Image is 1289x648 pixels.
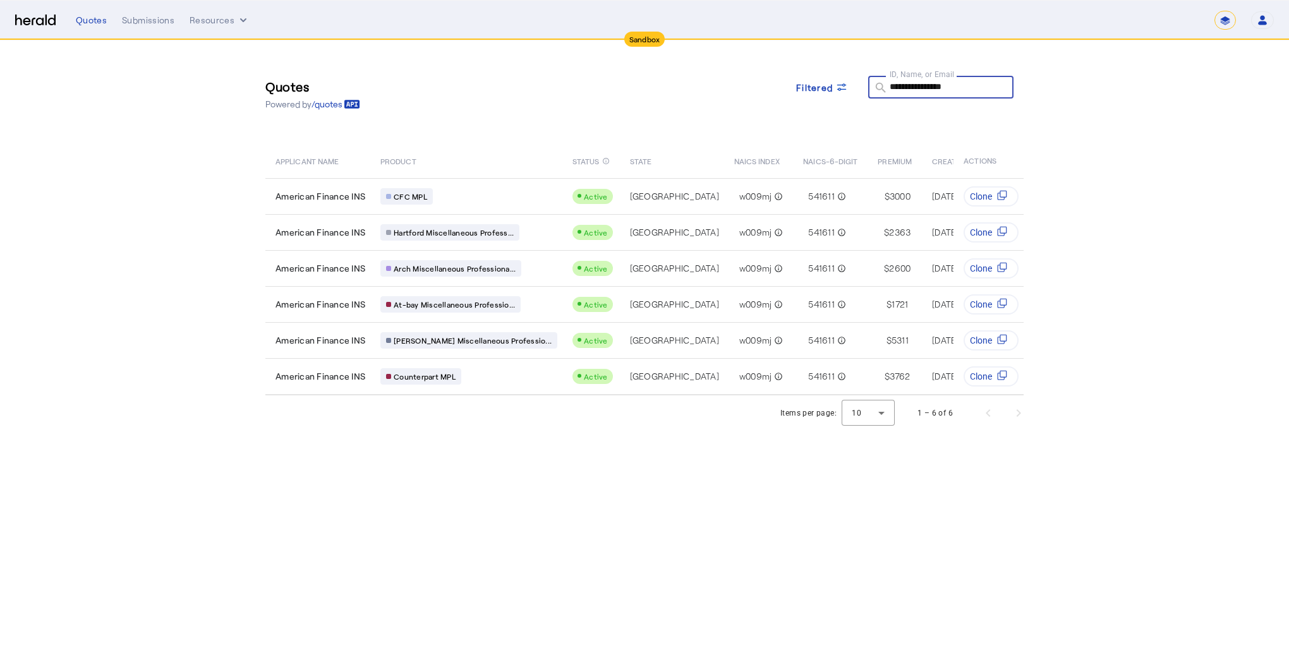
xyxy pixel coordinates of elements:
mat-icon: info_outline [772,262,783,275]
span: 541611 [808,334,835,347]
span: American Finance INS [275,262,365,275]
mat-icon: info_outline [602,154,610,168]
span: w009mj [739,226,772,239]
span: [DATE] 1:38 PM [932,299,991,309]
span: [DATE] 1:38 PM [932,335,991,345]
span: w009mj [739,190,772,203]
span: 3000 [890,190,911,203]
span: [GEOGRAPHIC_DATA] [630,190,719,203]
span: $ [885,190,890,203]
span: Filtered [796,81,833,94]
span: Clone [970,226,992,239]
span: Clone [970,334,992,347]
span: Clone [970,262,992,275]
button: Filtered [786,76,858,99]
span: [DATE] 1:38 PM [932,371,991,381]
span: w009mj [739,370,772,383]
span: $ [887,298,892,311]
img: Herald Logo [15,15,56,27]
span: 3762 [890,370,910,383]
span: [DATE] 1:38 PM [932,191,991,201]
span: Clone [970,190,992,203]
button: Clone [964,294,1019,315]
span: $ [887,334,892,347]
div: 1 – 6 of 6 [917,407,953,419]
span: [PERSON_NAME] Miscellaneous Professio... [394,335,552,345]
span: 541611 [808,190,835,203]
mat-icon: info_outline [835,370,846,383]
button: Clone [964,186,1019,207]
mat-icon: info_outline [772,370,783,383]
mat-icon: info_outline [835,190,846,203]
span: [GEOGRAPHIC_DATA] [630,298,719,311]
span: [GEOGRAPHIC_DATA] [630,370,719,383]
span: At-bay Miscellaneous Professio... [394,299,515,309]
span: STATUS [572,154,600,167]
span: American Finance INS [275,334,365,347]
span: w009mj [739,262,772,275]
span: 1721 [892,298,908,311]
span: $ [885,370,890,383]
span: Active [584,336,608,345]
mat-icon: info_outline [835,262,846,275]
span: w009mj [739,298,772,311]
span: PREMIUM [878,154,912,167]
span: [GEOGRAPHIC_DATA] [630,334,719,347]
button: Clone [964,222,1019,243]
span: CREATED [932,154,966,167]
span: Clone [970,370,992,383]
span: American Finance INS [275,190,365,203]
span: [DATE] 1:38 PM [932,227,991,237]
table: Table view of all quotes submitted by your platform [265,143,1247,395]
a: /quotes [312,98,360,111]
span: STATE [630,154,651,167]
mat-icon: info_outline [835,334,846,347]
div: Submissions [122,14,174,27]
div: Sandbox [624,32,665,47]
button: Clone [964,366,1019,387]
span: [GEOGRAPHIC_DATA] [630,226,719,239]
span: NAICS INDEX [734,154,780,167]
span: American Finance INS [275,226,365,239]
button: Resources dropdown menu [190,14,250,27]
mat-icon: info_outline [772,226,783,239]
span: Active [584,264,608,273]
span: 2363 [889,226,911,239]
mat-icon: info_outline [772,190,783,203]
span: w009mj [739,334,772,347]
span: 541611 [808,370,835,383]
mat-icon: info_outline [772,334,783,347]
span: [GEOGRAPHIC_DATA] [630,262,719,275]
span: 5311 [892,334,909,347]
span: 2600 [889,262,911,275]
span: NAICS-6-DIGIT [803,154,857,167]
span: Active [584,228,608,237]
span: Active [584,192,608,201]
span: 541611 [808,226,835,239]
div: Quotes [76,14,107,27]
span: Counterpart MPL [394,371,456,381]
mat-label: ID, Name, or Email [890,69,955,78]
span: CFC MPL [394,191,427,201]
span: Hartford Miscellaneous Profess... [394,227,514,237]
mat-icon: info_outline [835,226,846,239]
span: [DATE] 1:38 PM [932,263,991,273]
div: Items per page: [780,407,837,419]
mat-icon: info_outline [835,298,846,311]
span: 541611 [808,298,835,311]
span: $ [884,262,889,275]
span: 541611 [808,262,835,275]
span: Arch Miscellaneous Professiona... [394,263,516,273]
h3: Quotes [265,78,360,95]
span: PRODUCT [380,154,416,167]
span: APPLICANT NAME [275,154,339,167]
button: Clone [964,258,1019,279]
span: Clone [970,298,992,311]
mat-icon: info_outline [772,298,783,311]
span: Active [584,372,608,381]
mat-icon: search [868,81,890,97]
span: American Finance INS [275,298,365,311]
span: $ [884,226,889,239]
span: Active [584,300,608,309]
button: Clone [964,330,1019,351]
